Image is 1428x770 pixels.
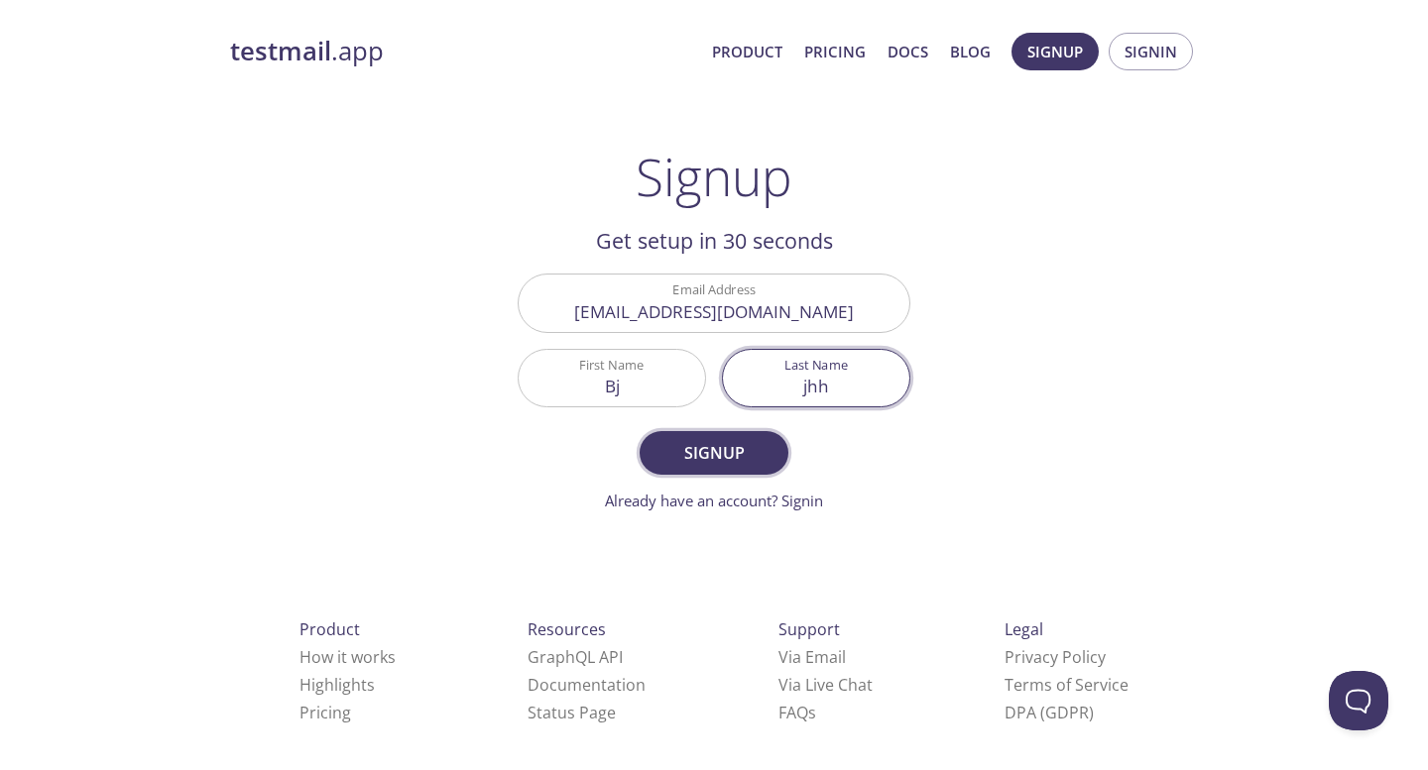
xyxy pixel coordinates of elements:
a: Via Email [778,646,846,668]
span: Product [299,618,360,640]
a: Docs [888,39,928,64]
span: Signup [1027,39,1083,64]
a: Product [712,39,782,64]
h2: Get setup in 30 seconds [518,224,910,258]
a: testmail.app [230,35,696,68]
a: How it works [299,646,396,668]
a: Via Live Chat [778,674,873,696]
span: Resources [528,618,606,640]
button: Signup [640,431,788,475]
span: Support [778,618,840,640]
a: FAQ [778,702,816,723]
a: Blog [950,39,991,64]
button: Signin [1109,33,1193,70]
a: Documentation [528,674,646,696]
span: Signin [1125,39,1177,64]
a: Pricing [804,39,866,64]
h1: Signup [636,147,792,206]
a: GraphQL API [528,646,623,668]
span: Signup [661,439,767,467]
a: Privacy Policy [1005,646,1106,668]
strong: testmail [230,34,331,68]
button: Signup [1011,33,1099,70]
a: Already have an account? Signin [605,491,823,510]
a: Highlights [299,674,375,696]
a: DPA (GDPR) [1005,702,1094,723]
a: Pricing [299,702,351,723]
span: Legal [1005,618,1043,640]
a: Status Page [528,702,616,723]
span: s [808,702,816,723]
iframe: Help Scout Beacon - Open [1329,671,1388,730]
a: Terms of Service [1005,674,1129,696]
